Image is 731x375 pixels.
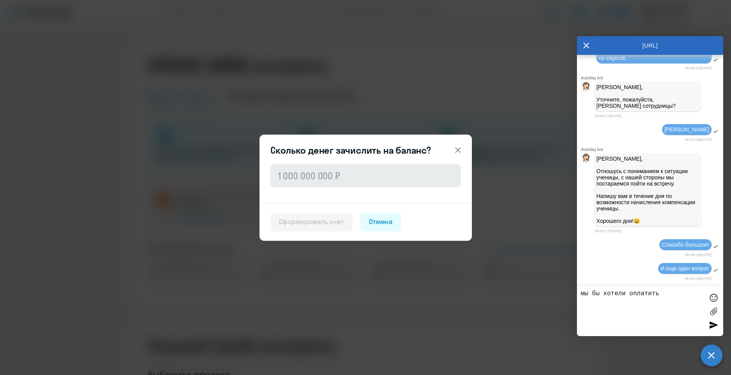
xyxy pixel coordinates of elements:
time: 09:55:17[DATE] [595,229,622,233]
time: 09:48:21[DATE] [685,66,712,70]
div: Autofaq bot [581,75,723,80]
div: Autofaq bot [581,147,723,152]
p: [PERSON_NAME], Уточните, пожалуйста, [PERSON_NAME] сотрудницы? [596,84,699,109]
button: Отмена [360,213,401,231]
span: [PERSON_NAME] [664,126,709,133]
label: Лимит 10 файлов [708,305,719,317]
time: 09:58:29[DATE] [685,276,712,280]
p: [PERSON_NAME], Отношусь с пониманием к ситуации ученицы, с нашей стороны мы постараемся пойти на ... [596,156,699,224]
span: И еще один вопрос [661,265,709,272]
textarea: мы бы хотели оплатить [581,290,704,332]
span: Спасибо большое! [662,242,709,248]
time: 09:58:26[DATE] [685,252,712,257]
input: 1 000 000 000 ₽ [270,164,461,187]
time: 09:49:17[DATE] [595,114,622,118]
button: Сформировать счет [270,213,352,231]
header: Сколько денег зачислить на баланс? [259,144,472,156]
img: bot avatar [581,82,591,93]
time: 09:51:59[DATE] [685,137,712,142]
div: Сформировать счет [279,217,344,227]
div: Отмена [369,217,393,227]
img: bot avatar [581,154,591,165]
